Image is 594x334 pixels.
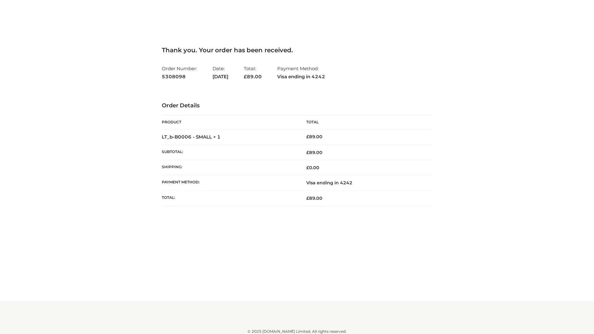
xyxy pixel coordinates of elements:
span: 89.00 [306,195,322,201]
h3: Order Details [162,102,432,109]
h3: Thank you. Your order has been received. [162,46,432,54]
bdi: 0.00 [306,165,319,170]
li: Total: [244,63,262,82]
span: £ [244,74,247,79]
span: 89.00 [306,150,322,155]
span: £ [306,165,309,170]
span: £ [306,195,309,201]
th: Payment method: [162,175,297,191]
th: Total: [162,191,297,206]
th: Subtotal: [162,145,297,160]
th: Shipping: [162,160,297,175]
strong: 5308098 [162,73,197,81]
li: Payment Method: [277,63,325,82]
th: Total [297,115,432,129]
td: Visa ending in 4242 [297,175,432,191]
strong: Visa ending in 4242 [277,73,325,81]
a: LT_b-B0006 - SMALL [162,134,212,140]
span: £ [306,134,309,139]
li: Order Number: [162,63,197,82]
span: £ [306,150,309,155]
strong: [DATE] [213,73,228,81]
th: Product [162,115,297,129]
span: 89.00 [244,74,262,79]
bdi: 89.00 [306,134,322,139]
li: Date: [213,63,228,82]
strong: × 1 [213,134,221,140]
